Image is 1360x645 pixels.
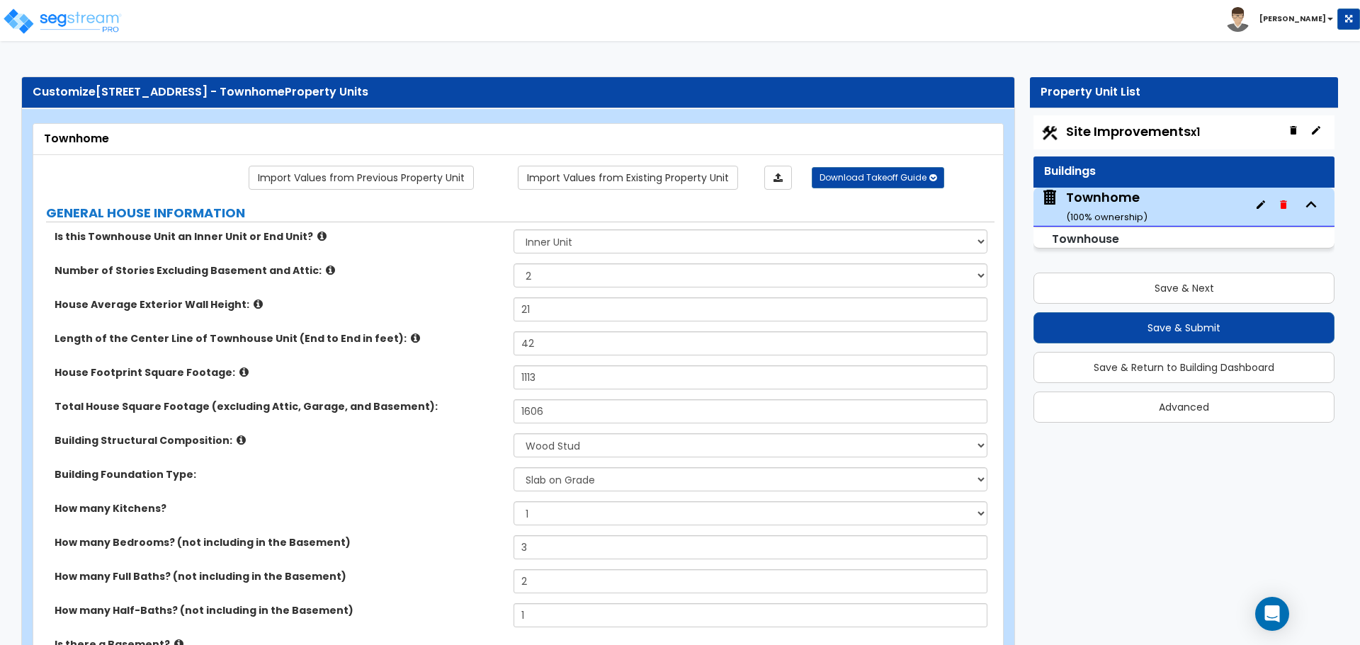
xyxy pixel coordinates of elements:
small: ( 100 % ownership) [1066,210,1147,224]
i: click for more info! [254,299,263,309]
label: Total House Square Footage (excluding Attic, Garage, and Basement): [55,399,503,413]
label: Number of Stories Excluding Basement and Attic: [55,263,503,278]
span: Townhome [1041,188,1147,224]
img: logo_pro_r.png [2,7,123,35]
label: Is this Townhouse Unit an Inner Unit or End Unit? [55,229,503,244]
b: [PERSON_NAME] [1259,13,1326,24]
img: avatar.png [1225,7,1250,32]
a: Import the dynamic attributes value through Excel sheet [764,166,792,190]
button: Save & Next [1033,273,1334,304]
img: Construction.png [1041,124,1059,142]
span: Download Takeoff Guide [820,171,926,183]
img: building.svg [1041,188,1059,207]
label: How many Half-Baths? (not including in the Basement) [55,603,503,617]
div: Townhome [44,131,992,147]
i: click for more info! [326,265,335,275]
div: Property Unit List [1041,84,1327,101]
small: Townhouse [1052,231,1119,247]
label: Building Foundation Type: [55,467,503,481]
button: Download Takeoff Guide [812,167,944,188]
div: Townhome [1066,188,1147,224]
label: Building Structural Composition: [55,433,503,447]
i: click for more info! [317,231,327,241]
div: Customize Property Units [33,84,1004,101]
label: How many Full Baths? (not including in the Basement) [55,569,503,583]
label: How many Kitchens? [55,501,503,515]
label: House Footprint Square Footage: [55,365,503,379]
div: Buildings [1044,164,1324,180]
i: click for more info! [237,435,246,445]
i: click for more info! [239,367,249,377]
div: Open Intercom Messenger [1255,597,1289,631]
small: x1 [1191,125,1200,139]
span: [STREET_ADDRESS] - Townhome [96,84,285,100]
span: Site Improvements [1066,122,1200,140]
button: Advanced [1033,392,1334,423]
label: Length of the Center Line of Townhouse Unit (End to End in feet): [55,331,503,346]
a: Import the dynamic attribute values from previous properties. [249,166,474,190]
label: House Average Exterior Wall Height: [55,297,503,312]
label: GENERAL HOUSE INFORMATION [46,204,994,222]
i: click for more info! [411,333,420,343]
label: How many Bedrooms? (not including in the Basement) [55,535,503,549]
button: Save & Submit [1033,312,1334,343]
button: Save & Return to Building Dashboard [1033,352,1334,383]
a: Import the dynamic attribute values from existing properties. [518,166,738,190]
